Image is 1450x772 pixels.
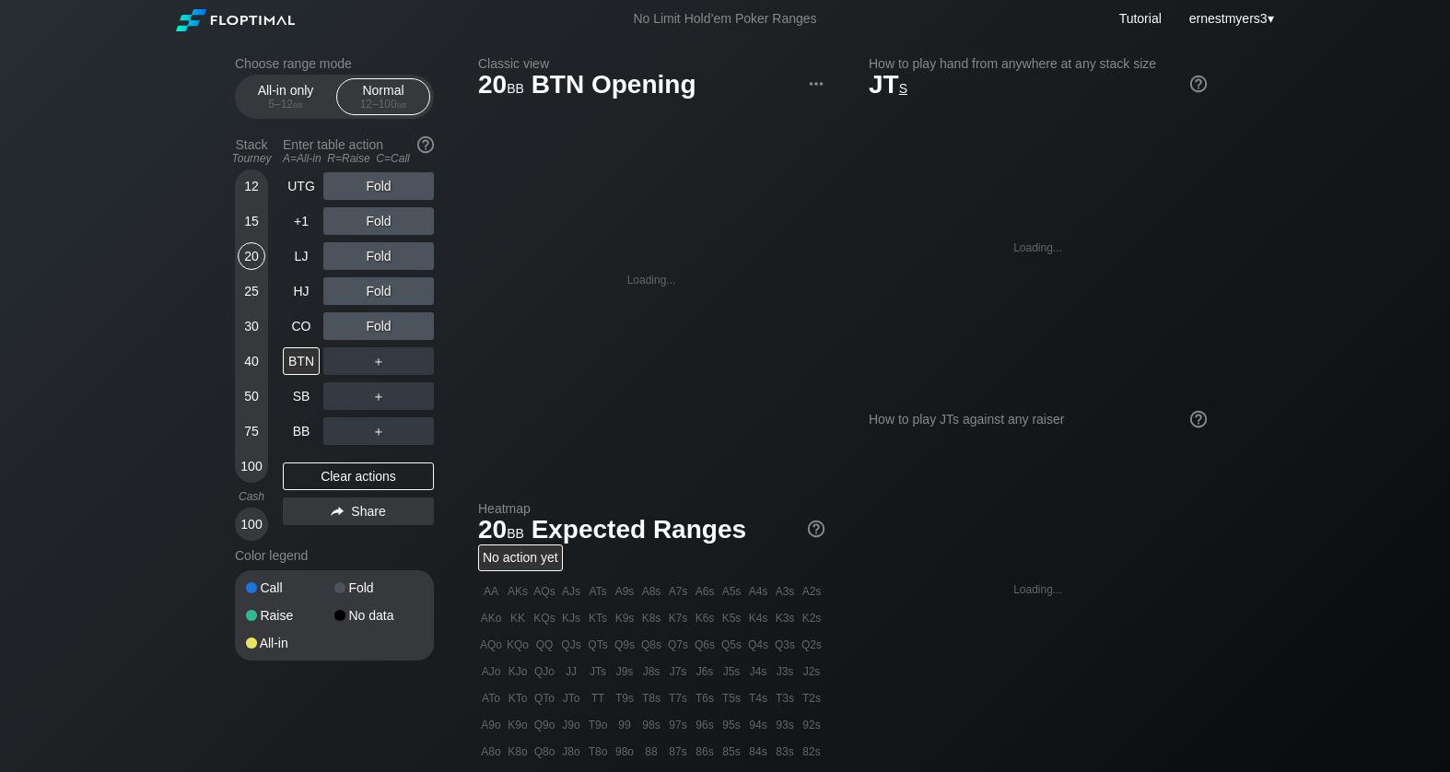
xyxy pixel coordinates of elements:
[283,312,320,340] div: CO
[745,712,771,738] div: 94s
[323,347,434,375] div: ＋
[719,632,744,658] div: Q5s
[238,207,265,235] div: 15
[478,544,563,571] div: No action yet
[323,207,434,235] div: Fold
[558,579,584,604] div: AJs
[799,712,824,738] div: 92s
[532,632,557,658] div: QQ
[238,510,265,538] div: 100
[334,581,423,594] div: Fold
[478,659,504,684] div: AJo
[799,605,824,631] div: K2s
[1013,241,1062,254] div: Loading...
[745,685,771,711] div: T4s
[505,632,531,658] div: KQo
[505,659,531,684] div: KJo
[585,632,611,658] div: QTs
[627,274,676,287] div: Loading...
[692,712,718,738] div: 96s
[558,632,584,658] div: QJs
[585,712,611,738] div: T9o
[243,79,328,114] div: All-in only
[228,490,275,503] div: Cash
[719,659,744,684] div: J5s
[665,632,691,658] div: Q7s
[612,659,637,684] div: J9s
[283,207,320,235] div: +1
[505,685,531,711] div: KTo
[585,605,611,631] div: KTs
[638,712,664,738] div: 98s
[719,685,744,711] div: T5s
[799,579,824,604] div: A2s
[665,739,691,765] div: 87s
[665,605,691,631] div: K7s
[745,659,771,684] div: J4s
[1188,74,1209,94] img: help.32db89a4.svg
[235,541,434,570] div: Color legend
[665,659,691,684] div: J7s
[323,417,434,445] div: ＋
[478,712,504,738] div: A9o
[612,685,637,711] div: T9s
[532,712,557,738] div: Q9o
[478,501,824,516] h2: Heatmap
[745,605,771,631] div: K4s
[692,632,718,658] div: Q6s
[415,135,436,155] img: help.32db89a4.svg
[532,579,557,604] div: AQs
[238,382,265,410] div: 50
[246,609,334,622] div: Raise
[612,739,637,765] div: 98o
[238,452,265,480] div: 100
[719,739,744,765] div: 85s
[283,417,320,445] div: BB
[638,632,664,658] div: Q8s
[899,76,907,97] span: s
[612,712,637,738] div: 99
[235,56,434,71] h2: Choose range mode
[772,579,798,604] div: A3s
[246,581,334,594] div: Call
[558,605,584,631] div: KJs
[612,605,637,631] div: K9s
[507,76,524,97] span: bb
[478,632,504,658] div: AQo
[238,277,265,305] div: 25
[1013,583,1062,596] div: Loading...
[283,497,434,525] div: Share
[665,579,691,604] div: A7s
[478,56,824,71] h2: Classic view
[478,685,504,711] div: ATo
[1119,11,1162,26] a: Tutorial
[772,632,798,658] div: Q3s
[283,382,320,410] div: SB
[283,152,434,165] div: A=All-in R=Raise C=Call
[238,312,265,340] div: 30
[478,514,824,544] h1: Expected Ranges
[585,659,611,684] div: JTs
[772,739,798,765] div: 83s
[799,632,824,658] div: Q2s
[228,152,275,165] div: Tourney
[532,605,557,631] div: KQs
[323,312,434,340] div: Fold
[475,71,527,101] span: 20
[638,579,664,604] div: A8s
[585,579,611,604] div: ATs
[772,605,798,631] div: K3s
[341,79,426,114] div: Normal
[1185,8,1276,29] div: ▾
[719,579,744,604] div: A5s
[719,605,744,631] div: K5s
[665,712,691,738] div: 97s
[176,9,294,31] img: Floptimal logo
[238,242,265,270] div: 20
[293,98,303,111] span: bb
[745,579,771,604] div: A4s
[228,130,275,172] div: Stack
[529,71,699,101] span: BTN Opening
[558,739,584,765] div: J8o
[505,739,531,765] div: K8o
